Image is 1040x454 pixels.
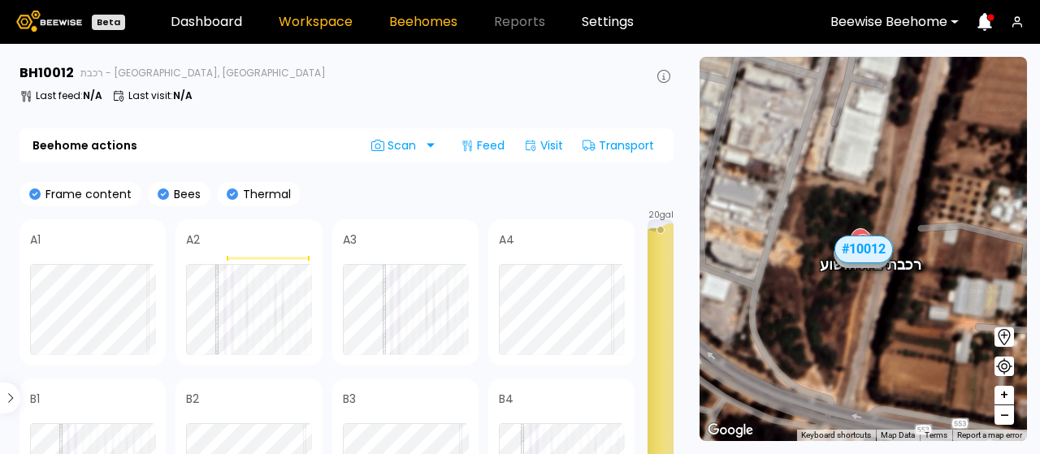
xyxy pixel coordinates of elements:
[343,393,356,404] h4: B3
[1000,405,1009,426] span: –
[820,238,921,272] div: רכבת - בית יהושוע
[173,89,193,102] b: N/A
[36,91,102,101] p: Last feed :
[169,188,201,200] p: Bees
[704,420,757,441] img: Google
[994,386,1014,405] button: +
[92,15,125,30] div: Beta
[494,15,545,28] span: Reports
[576,132,661,158] div: Transport
[881,430,915,441] button: Map Data
[499,234,514,245] h4: A4
[30,393,40,404] h4: B1
[837,246,889,267] div: # 10205
[841,237,893,258] div: # 10234
[279,15,353,28] a: Workspace
[994,405,1014,425] button: –
[454,132,511,158] div: Feed
[30,234,41,245] h4: A1
[16,11,82,32] img: Beewise logo
[957,430,1022,439] a: Report a map error
[171,15,242,28] a: Dashboard
[648,211,674,219] span: 20 gal
[834,235,892,262] div: # 10012
[32,140,137,151] b: Beehome actions
[41,188,132,200] p: Frame content
[518,132,570,158] div: Visit
[801,430,871,441] button: Keyboard shortcuts
[343,234,357,245] h4: A3
[186,393,199,404] h4: B2
[128,91,193,101] p: Last visit :
[83,89,102,102] b: N/A
[999,385,1009,405] span: +
[499,393,513,404] h4: B4
[371,139,422,152] span: Scan
[19,67,74,80] h3: BH 10012
[238,188,291,200] p: Thermal
[582,15,634,28] a: Settings
[834,244,886,265] div: # 10126
[80,68,326,78] span: רכבת - [GEOGRAPHIC_DATA], [GEOGRAPHIC_DATA]
[186,234,200,245] h4: A2
[925,430,947,439] a: Terms (opens in new tab)
[704,420,757,441] a: Open this area in Google Maps (opens a new window)
[389,15,457,28] a: Beehomes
